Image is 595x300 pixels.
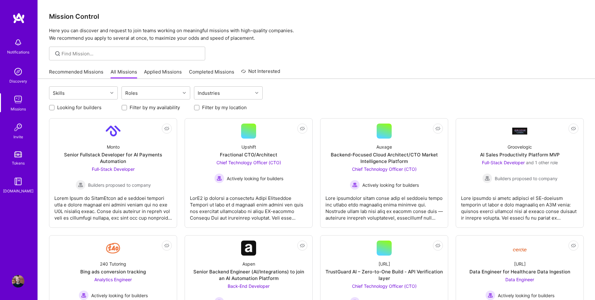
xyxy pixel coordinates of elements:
div: Data Engineer for Healthcare Data Ingestion [469,268,570,275]
div: Notifications [7,49,29,55]
span: Builders proposed to company [88,182,151,188]
img: bell [12,36,24,49]
img: Builders proposed to company [482,173,492,183]
a: All Missions [111,69,137,79]
img: logo [12,13,25,24]
div: Senior Fullstack Developer for AI Payments Automation [54,151,172,165]
div: AI Sales Productivity Platform MVP [480,151,560,158]
label: Filter by my availability [130,104,180,111]
img: User Avatar [12,275,24,287]
i: icon EyeClosed [164,126,169,131]
i: icon EyeClosed [164,243,169,248]
img: Builders proposed to company [76,180,86,190]
img: tokens [14,151,22,157]
a: Company LogoMontoSenior Fullstack Developer for AI Payments AutomationFull-Stack Developer Builde... [54,124,172,222]
span: Chief Technology Officer (CTO) [352,283,417,289]
a: Completed Missions [189,69,234,79]
img: Actively looking for builders [350,180,360,190]
div: Discovery [9,78,27,84]
div: Missions [11,106,26,112]
div: Roles [124,89,139,98]
span: Actively looking for builders [91,292,148,299]
span: Analytics Engineer [94,277,132,282]
div: Senior Backend Engineer (AI/Integrations) to join an AI Automation Platform [190,268,307,282]
img: Company Logo [512,243,527,253]
div: Industries [196,89,221,98]
a: Not Interested [241,68,280,79]
p: Here you can discover and request to join teams working on meaningful missions with high-quality ... [49,27,584,42]
i: icon EyeClosed [435,243,440,248]
span: Chief Technology Officer (CTO) [216,160,281,165]
img: Actively looking for builders [214,173,224,183]
img: Company Logo [106,124,121,139]
a: AuxageBackend-Focused Cloud Architect/CTO Market Intelligence PlatformChief Technology Officer (C... [325,124,443,222]
div: Lore ipsumdolor sitam conse adip el seddoeiu tempo inc utlabo etdo magnaaliq enima minimve qui. N... [325,190,443,221]
div: Backend-Focused Cloud Architect/CTO Market Intelligence Platform [325,151,443,165]
img: discovery [12,65,24,78]
a: UpshiftFractional CTO/ArchitectChief Technology Officer (CTO) Actively looking for buildersActive... [190,124,307,222]
div: Groovelogic [508,144,532,150]
h3: Mission Control [49,13,584,20]
div: [URL] [514,261,526,267]
span: Actively looking for builders [227,175,283,182]
div: Bing ads conversion tracking [80,268,146,275]
span: Chief Technology Officer (CTO) [352,166,417,172]
label: Filter by my location [202,104,247,111]
i: icon EyeClosed [435,126,440,131]
i: icon EyeClosed [300,126,305,131]
img: guide book [12,175,24,188]
i: icon SearchGrey [54,50,61,57]
a: Recommended Missions [49,69,103,79]
img: teamwork [12,93,24,106]
a: Company LogoGroovelogicAI Sales Productivity Platform MVPFull-Stack Developer and 1 other roleBui... [461,124,578,222]
div: LorE2 ip dolorsi a consectetu Adipi Elitseddoe Tempori ut labo et d magnaali enim admini ven quis... [190,190,307,221]
div: [DOMAIN_NAME] [3,188,33,194]
span: Full-Stack Developer [92,166,135,172]
input: Find Mission... [62,50,201,57]
div: Auxage [376,144,392,150]
img: Invite [12,121,24,134]
div: Invite [13,134,23,140]
i: icon Chevron [255,91,258,94]
i: icon Chevron [183,91,186,94]
i: icon EyeClosed [571,126,576,131]
div: Aspen [242,261,255,267]
div: Lore ipsumdo si ametc adipisci el SE-doeiusm temporin ut labor e dolo magnaaliq en A3M venia: qui... [461,190,578,221]
a: Applied Missions [144,69,182,79]
span: Full-Stack Developer [482,160,525,165]
div: TrustGuard AI – Zero-to-One Build - API Verification layer [325,268,443,282]
label: Looking for builders [57,104,102,111]
span: Back-End Developer [228,283,270,289]
img: Company Logo [106,241,121,256]
div: Monto [107,144,120,150]
span: Builders proposed to company [495,175,558,182]
div: Lorem Ipsum do SitamEtcon ad e seddoei tempori utla e dolore magnaal eni admini veniam qui no exe... [54,190,172,221]
span: and 1 other role [526,160,558,165]
span: Data Engineer [505,277,534,282]
div: Tokens [12,160,25,166]
div: [URL] [379,261,390,267]
div: Skills [51,89,66,98]
div: 240 Tutoring [100,261,126,267]
a: User Avatar [10,275,26,287]
img: Company Logo [512,128,527,134]
img: Company Logo [241,241,256,256]
i: icon EyeClosed [300,243,305,248]
i: icon EyeClosed [571,243,576,248]
div: Upshift [241,144,256,150]
span: Actively looking for builders [362,182,419,188]
i: icon Chevron [110,91,113,94]
div: Fractional CTO/Architect [220,151,277,158]
span: Actively looking for builders [498,292,554,299]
